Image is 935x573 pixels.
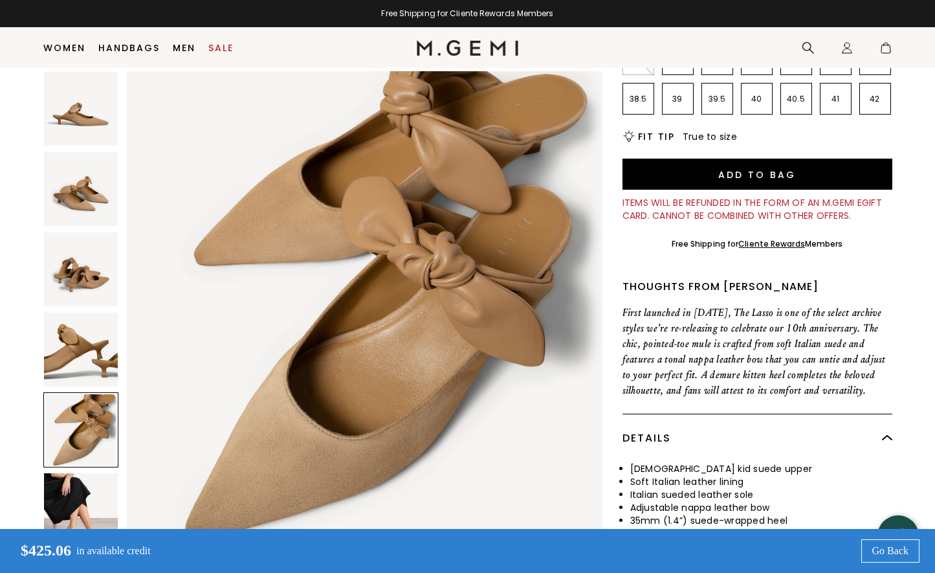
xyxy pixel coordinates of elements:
p: $425.06 [10,542,71,560]
p: 41 [820,94,851,104]
a: Sale [208,43,234,53]
li: 35mm (1.4”) suede-wrapped heel [630,514,892,527]
img: The Lasso [44,473,118,547]
p: 40.5 [781,94,811,104]
img: The Lasso [44,152,118,226]
li: [DEMOGRAPHIC_DATA] kid suede upper [630,462,892,475]
li: Adjustable nappa leather bow [630,501,892,514]
img: The Lasso [44,313,118,387]
img: M.Gemi [417,40,518,56]
a: Men [173,43,195,53]
p: 40 [742,94,772,104]
span: True to size [683,130,737,143]
a: Women [43,43,85,53]
a: Go Back [861,539,919,563]
p: 39 [663,94,693,104]
p: 42 [860,94,890,104]
p: in available credit [76,545,151,557]
img: The Lasso [44,72,118,146]
button: Add to Bag [622,159,892,190]
img: The Lasso [126,71,602,548]
a: Handbags [98,43,160,53]
div: Items will be refunded in the form of an M.Gemi eGift Card. Cannot be combined with other offers. [622,196,892,222]
a: Cliente Rewards [738,238,805,249]
li: Soft Italian leather lining [630,475,892,488]
div: Free Shipping for Members [672,239,843,249]
div: Let's Chat [877,528,919,544]
p: First launched in [DATE], The Lasso is one of the select archive styles we’re re-releasing to cel... [622,305,892,398]
p: 38.5 [623,94,654,104]
img: The Lasso [44,232,118,306]
h2: Fit Tip [638,131,675,142]
li: We use only leather from Italian tanneries certified by the Leather Working Group, a nonprofit de... [630,527,892,566]
div: Details [622,414,892,462]
p: 39.5 [702,94,732,104]
div: Thoughts from [PERSON_NAME] [622,279,892,295]
li: Italian sueded leather sole [630,488,892,501]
